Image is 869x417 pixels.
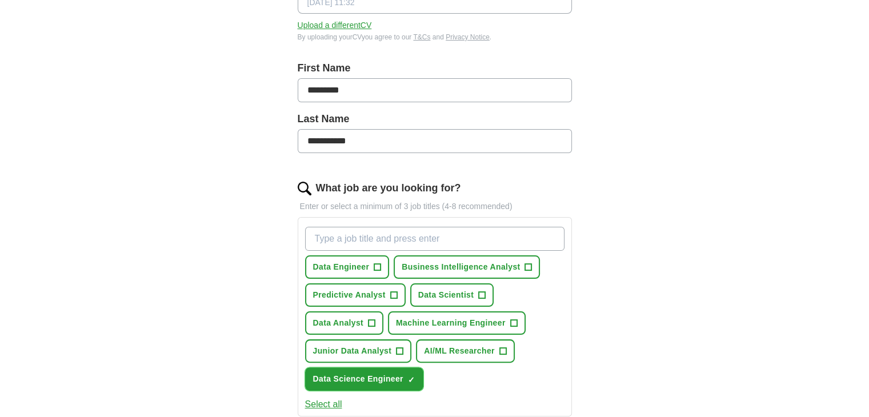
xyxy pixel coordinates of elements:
[418,289,474,301] span: Data Scientist
[298,111,572,127] label: Last Name
[305,367,423,391] button: Data Science Engineer✓
[313,261,370,273] span: Data Engineer
[394,255,540,279] button: Business Intelligence Analyst
[305,339,412,363] button: Junior Data Analyst
[305,227,564,251] input: Type a job title and press enter
[313,345,392,357] span: Junior Data Analyst
[298,19,372,31] button: Upload a differentCV
[298,61,572,76] label: First Name
[402,261,520,273] span: Business Intelligence Analyst
[305,311,384,335] button: Data Analyst
[305,255,390,279] button: Data Engineer
[396,317,506,329] span: Machine Learning Engineer
[413,33,430,41] a: T&Cs
[298,32,572,42] div: By uploading your CV you agree to our and .
[388,311,526,335] button: Machine Learning Engineer
[305,283,406,307] button: Predictive Analyst
[424,345,495,357] span: AI/ML Researcher
[313,317,364,329] span: Data Analyst
[305,398,342,411] button: Select all
[408,375,415,384] span: ✓
[313,373,403,385] span: Data Science Engineer
[416,339,515,363] button: AI/ML Researcher
[313,289,386,301] span: Predictive Analyst
[298,182,311,195] img: search.png
[410,283,494,307] button: Data Scientist
[446,33,490,41] a: Privacy Notice
[298,201,572,212] p: Enter or select a minimum of 3 job titles (4-8 recommended)
[316,181,461,196] label: What job are you looking for?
